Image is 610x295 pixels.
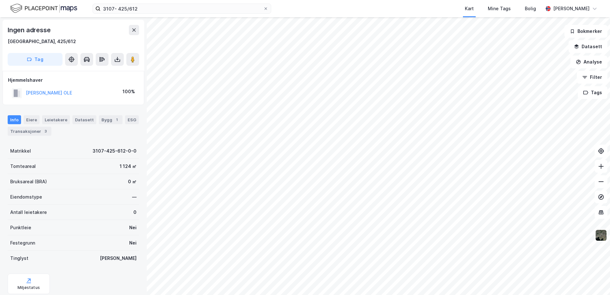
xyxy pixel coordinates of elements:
div: 3107-425-612-0-0 [93,147,137,155]
div: ESG [125,115,139,124]
div: [GEOGRAPHIC_DATA], 425/612 [8,38,76,45]
div: Leietakere [42,115,70,124]
div: 3 [42,128,49,134]
div: Tinglyst [10,254,28,262]
iframe: Chat Widget [578,264,610,295]
button: Bokmerker [564,25,607,38]
div: Hjemmelshaver [8,76,139,84]
div: Bolig [525,5,536,12]
div: Festegrunn [10,239,35,247]
div: Info [8,115,21,124]
button: Tags [578,86,607,99]
button: Tag [8,53,63,66]
button: Datasett [569,40,607,53]
div: Punktleie [10,224,31,231]
img: 9k= [595,229,607,241]
div: Kontrollprogram for chat [578,264,610,295]
div: [PERSON_NAME] [553,5,590,12]
div: Eiere [24,115,40,124]
button: Analyse [570,56,607,68]
div: Datasett [72,115,96,124]
div: 0 [133,208,137,216]
div: [PERSON_NAME] [100,254,137,262]
div: Bruksareal (BRA) [10,178,47,185]
div: Tomteareal [10,163,36,170]
div: Eiendomstype [10,193,42,201]
div: Transaksjoner [8,127,51,136]
div: 1 124 ㎡ [120,163,137,170]
div: 1 [114,117,120,123]
div: Nei [129,239,137,247]
div: Kart [465,5,474,12]
div: Bygg [99,115,123,124]
input: Søk på adresse, matrikkel, gårdeiere, leietakere eller personer [100,4,263,13]
div: Matrikkel [10,147,31,155]
div: 0 ㎡ [128,178,137,185]
div: Miljøstatus [18,285,40,290]
div: Mine Tags [488,5,511,12]
div: Antall leietakere [10,208,47,216]
div: 100% [123,88,135,95]
img: logo.f888ab2527a4732fd821a326f86c7f29.svg [10,3,77,14]
button: Filter [577,71,607,84]
div: Ingen adresse [8,25,52,35]
div: — [132,193,137,201]
div: Nei [129,224,137,231]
